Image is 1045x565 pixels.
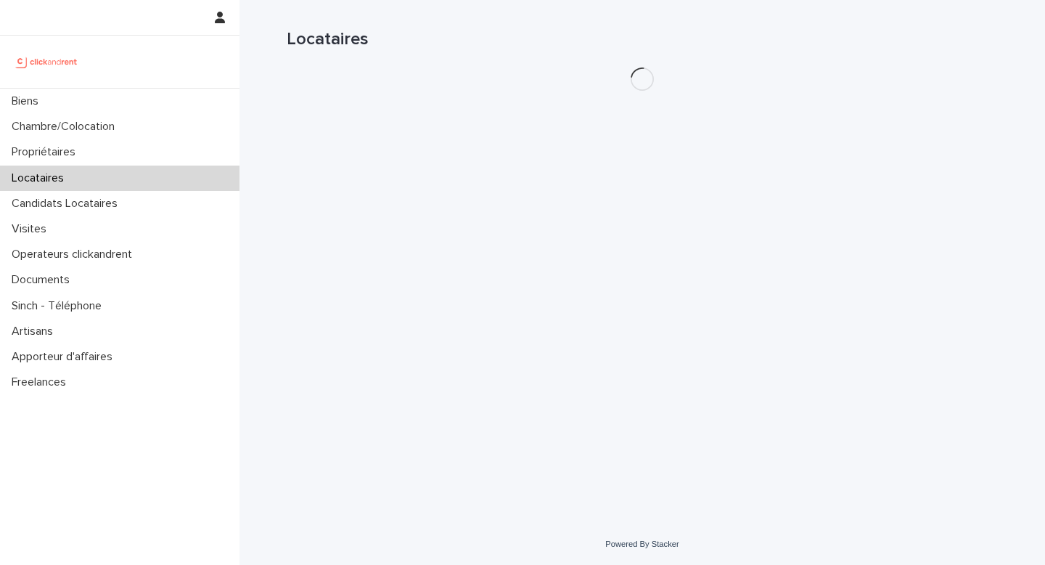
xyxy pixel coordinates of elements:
p: Operateurs clickandrent [6,248,144,261]
p: Visites [6,222,58,236]
p: Sinch - Téléphone [6,299,113,313]
a: Powered By Stacker [605,540,679,548]
h1: Locataires [287,29,998,50]
p: Propriétaires [6,145,87,159]
img: UCB0brd3T0yccxBKYDjQ [12,47,82,76]
p: Biens [6,94,50,108]
p: Apporteur d'affaires [6,350,124,364]
p: Documents [6,273,81,287]
p: Locataires [6,171,75,185]
p: Chambre/Colocation [6,120,126,134]
p: Freelances [6,375,78,389]
p: Candidats Locataires [6,197,129,211]
p: Artisans [6,325,65,338]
